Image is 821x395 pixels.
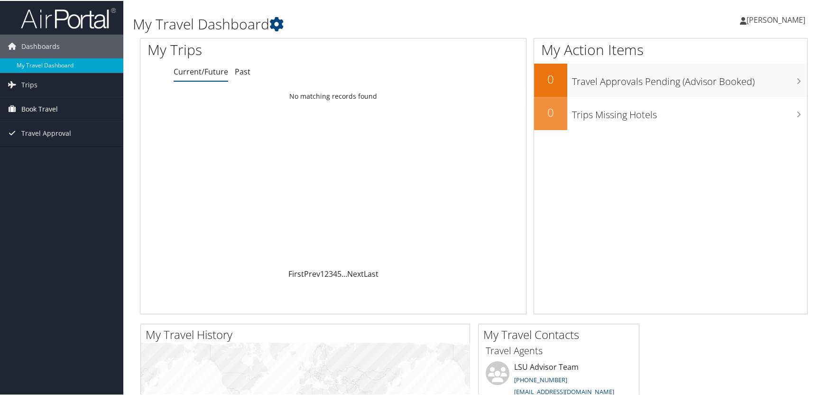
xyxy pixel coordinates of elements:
[534,96,807,129] a: 0Trips Missing Hotels
[329,268,333,278] a: 3
[514,386,614,395] a: [EMAIL_ADDRESS][DOMAIN_NAME]
[174,66,228,76] a: Current/Future
[320,268,324,278] a: 1
[364,268,378,278] a: Last
[140,87,526,104] td: No matching records found
[483,326,639,342] h2: My Travel Contacts
[21,96,58,120] span: Book Travel
[148,39,358,59] h1: My Trips
[347,268,364,278] a: Next
[146,326,470,342] h2: My Travel History
[747,14,805,24] span: [PERSON_NAME]
[534,103,567,120] h2: 0
[324,268,329,278] a: 2
[572,103,807,121] h3: Trips Missing Hotels
[740,5,815,33] a: [PERSON_NAME]
[534,39,807,59] h1: My Action Items
[534,63,807,96] a: 0Travel Approvals Pending (Advisor Booked)
[572,69,807,87] h3: Travel Approvals Pending (Advisor Booked)
[341,268,347,278] span: …
[514,375,567,383] a: [PHONE_NUMBER]
[133,13,588,33] h1: My Travel Dashboard
[21,34,60,57] span: Dashboards
[21,121,71,144] span: Travel Approval
[21,72,37,96] span: Trips
[288,268,304,278] a: First
[21,6,116,28] img: airportal-logo.png
[486,343,632,357] h3: Travel Agents
[304,268,320,278] a: Prev
[337,268,341,278] a: 5
[333,268,337,278] a: 4
[235,66,250,76] a: Past
[534,70,567,86] h2: 0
